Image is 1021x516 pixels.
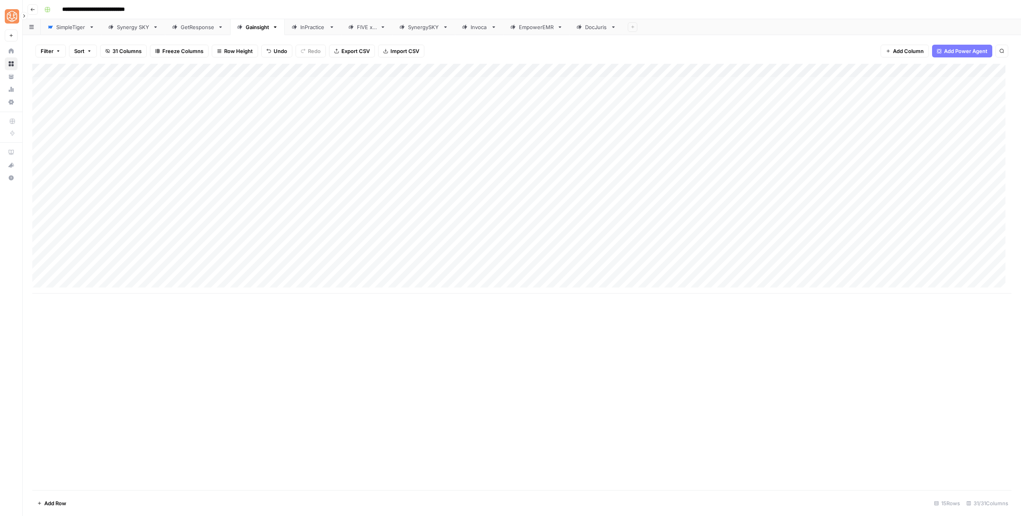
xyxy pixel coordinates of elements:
button: Freeze Columns [150,45,209,57]
span: Add Power Agent [944,47,987,55]
a: GetResponse [165,19,230,35]
div: SimpleTiger [56,23,86,31]
button: Sort [69,45,97,57]
div: GetResponse [181,23,215,31]
button: Export CSV [329,45,375,57]
div: Synergy SKY [117,23,150,31]
span: Freeze Columns [162,47,203,55]
a: Home [5,45,18,57]
a: Browse [5,57,18,70]
a: Usage [5,83,18,96]
span: Undo [274,47,287,55]
a: AirOps Academy [5,146,18,159]
div: DocJuris [585,23,607,31]
div: 31/31 Columns [963,497,1011,510]
div: Invoca [471,23,488,31]
a: Your Data [5,70,18,83]
span: 31 Columns [112,47,142,55]
img: SimpleTiger Logo [5,9,19,24]
div: EmpowerEMR [519,23,554,31]
button: Help + Support [5,171,18,184]
a: SimpleTiger [41,19,101,35]
a: FIVE x 5 [341,19,392,35]
button: Undo [261,45,292,57]
a: Invoca [455,19,503,35]
span: Redo [308,47,321,55]
span: Import CSV [390,47,419,55]
button: Workspace: SimpleTiger [5,6,18,26]
button: 31 Columns [100,45,147,57]
a: Settings [5,96,18,108]
div: Gainsight [246,23,269,31]
button: Filter [35,45,66,57]
div: FIVE x 5 [357,23,377,31]
a: InPractice [285,19,341,35]
button: Add Column [881,45,929,57]
button: What's new? [5,159,18,171]
a: Gainsight [230,19,285,35]
span: Filter [41,47,53,55]
button: Row Height [212,45,258,57]
div: What's new? [5,159,17,171]
button: Import CSV [378,45,424,57]
button: Add Power Agent [932,45,992,57]
span: Sort [74,47,85,55]
span: Row Height [224,47,253,55]
span: Add Row [44,499,66,507]
a: DocJuris [570,19,623,35]
a: EmpowerEMR [503,19,570,35]
button: Add Row [32,497,71,510]
div: 15 Rows [931,497,963,510]
div: InPractice [300,23,326,31]
div: SynergySKY [408,23,440,31]
button: Redo [296,45,326,57]
span: Add Column [893,47,924,55]
span: Export CSV [341,47,370,55]
a: SynergySKY [392,19,455,35]
a: Synergy SKY [101,19,165,35]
